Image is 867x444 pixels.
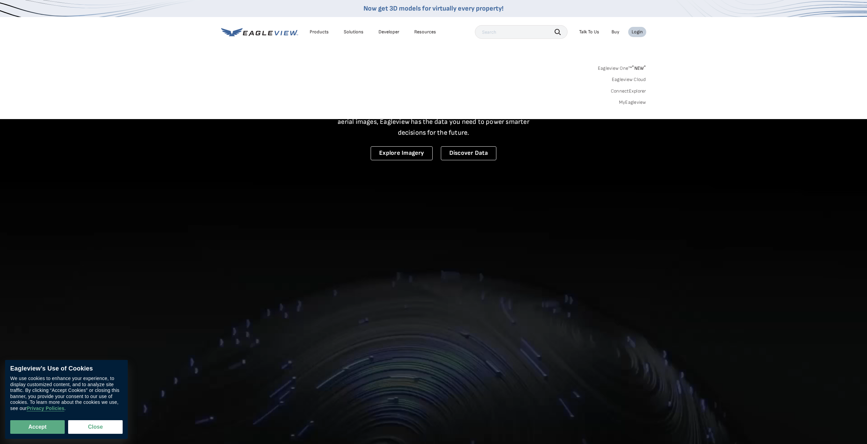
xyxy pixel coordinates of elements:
[632,29,643,35] div: Login
[598,63,646,71] a: Eagleview One™*NEW*
[329,105,538,138] p: A new era starts here. Built on more than 3.5 billion high-resolution aerial images, Eagleview ha...
[475,25,568,39] input: Search
[68,420,123,434] button: Close
[371,146,433,160] a: Explore Imagery
[611,88,646,94] a: ConnectExplorer
[363,4,504,13] a: Now get 3D models for virtually every property!
[10,420,65,434] button: Accept
[611,29,619,35] a: Buy
[378,29,399,35] a: Developer
[619,99,646,105] a: MyEagleview
[310,29,329,35] div: Products
[441,146,496,160] a: Discover Data
[579,29,599,35] div: Talk To Us
[414,29,436,35] div: Resources
[10,365,123,373] div: Eagleview’s Use of Cookies
[612,77,646,83] a: Eagleview Cloud
[27,406,64,412] a: Privacy Policies
[632,65,646,71] span: NEW
[10,376,123,412] div: We use cookies to enhance your experience, to display customized content, and to analyze site tra...
[344,29,363,35] div: Solutions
